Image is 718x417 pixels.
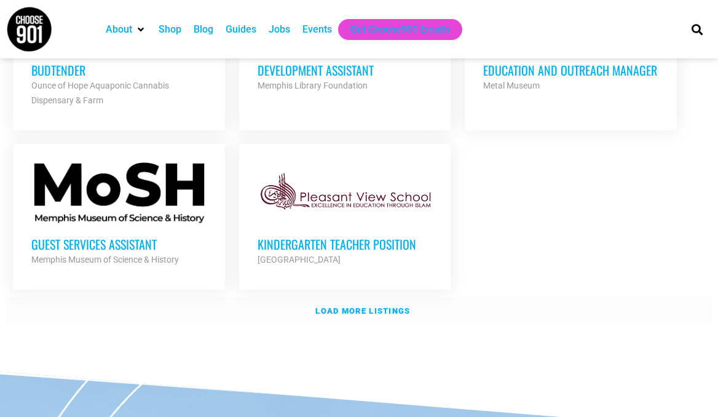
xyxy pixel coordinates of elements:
a: Jobs [269,22,290,37]
strong: Memphis Library Foundation [258,81,368,90]
a: Blog [194,22,213,37]
strong: Load more listings [315,306,410,316]
h3: Guest Services Assistant [31,236,206,252]
strong: Ounce of Hope Aquaponic Cannabis Dispensary & Farm [31,81,169,105]
strong: [GEOGRAPHIC_DATA] [258,255,341,264]
a: Guides [226,22,256,37]
a: Kindergarten Teacher Position [GEOGRAPHIC_DATA] [239,144,451,285]
div: Search [687,19,707,39]
h3: Education and Outreach Manager [483,62,658,78]
h3: Development Assistant [258,62,432,78]
a: About [106,22,132,37]
div: About [100,19,152,40]
nav: Main nav [100,19,671,40]
a: Get Choose901 Emails [350,22,450,37]
a: Guest Services Assistant Memphis Museum of Science & History [13,144,224,285]
strong: Metal Museum [483,81,540,90]
a: Events [302,22,332,37]
h3: Budtender [31,62,206,78]
a: Shop [159,22,181,37]
strong: Memphis Museum of Science & History [31,255,179,264]
a: Load more listings [6,297,712,325]
h3: Kindergarten Teacher Position [258,236,432,252]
